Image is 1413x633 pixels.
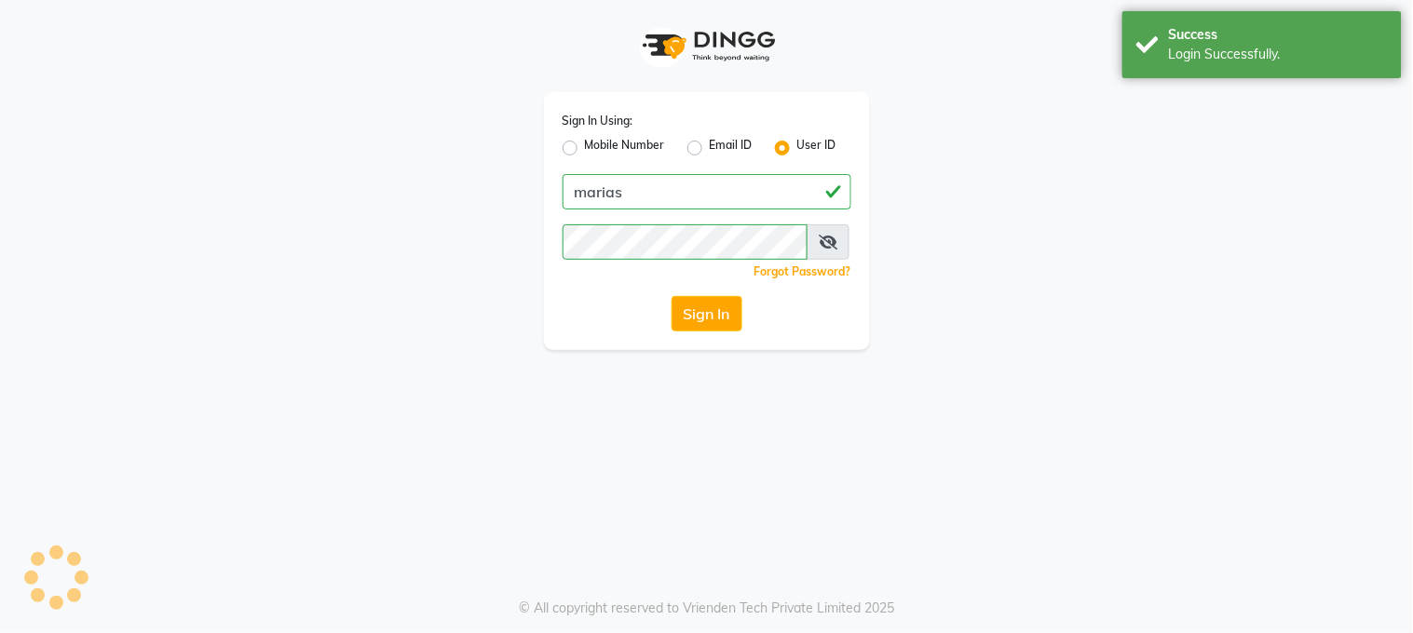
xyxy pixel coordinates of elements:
div: Login Successfully. [1169,45,1388,64]
a: Forgot Password? [754,264,851,278]
div: Success [1169,25,1388,45]
label: Email ID [710,137,753,159]
img: logo1.svg [632,19,781,74]
label: User ID [797,137,836,159]
button: Sign In [672,296,742,331]
label: Sign In Using: [563,113,633,129]
label: Mobile Number [585,137,665,159]
input: Username [563,224,808,260]
input: Username [563,174,851,209]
